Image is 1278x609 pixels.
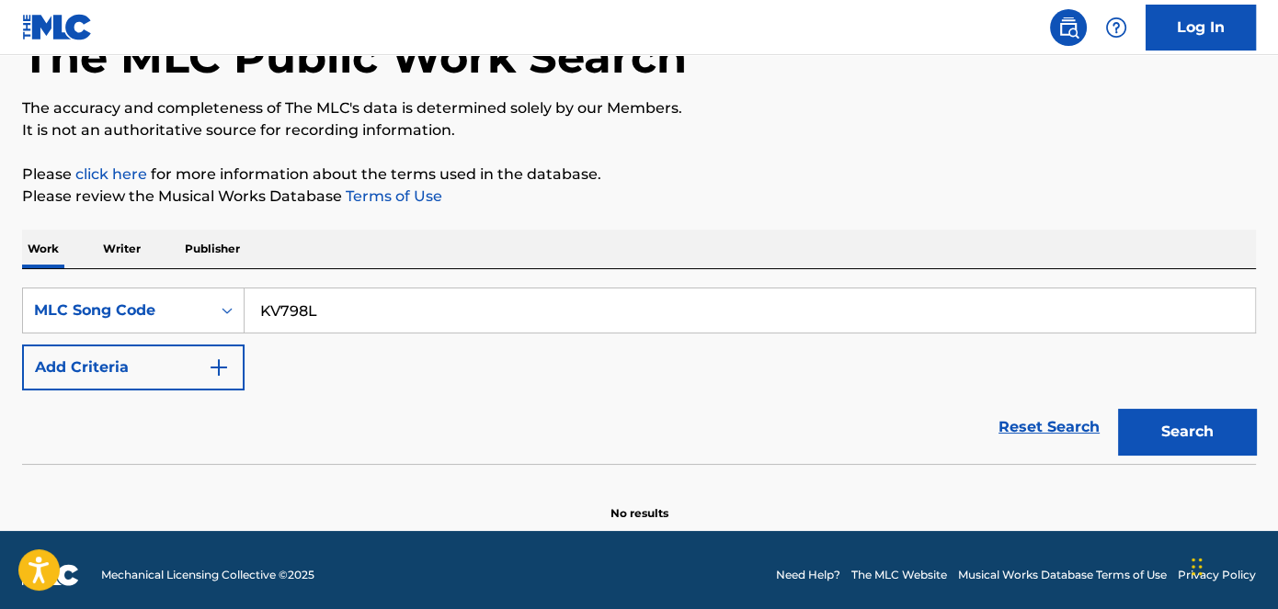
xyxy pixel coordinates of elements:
[1050,9,1087,46] a: Public Search
[610,483,668,522] p: No results
[22,288,1256,464] form: Search Form
[1057,17,1079,39] img: search
[22,164,1256,186] p: Please for more information about the terms used in the database.
[958,567,1167,583] a: Musical Works Database Terms of Use
[22,119,1256,141] p: It is not an authoritative source for recording information.
[75,165,147,183] a: click here
[1192,539,1203,594] div: Drag
[1098,9,1135,46] div: Help
[989,407,1109,447] a: Reset Search
[22,230,64,268] p: Work
[1186,521,1278,609] iframe: Chat Widget
[22,97,1256,119] p: The accuracy and completeness of The MLC's data is determined solely by our Members.
[22,344,245,390] button: Add Criteria
[208,356,230,378] img: 9d2ae6d4665cec9f34b9.svg
[1178,567,1256,583] a: Privacy Policy
[22,186,1256,208] p: Please review the Musical Works Database
[851,567,947,583] a: The MLC Website
[179,230,245,268] p: Publisher
[22,14,93,40] img: MLC Logo
[342,187,442,205] a: Terms of Use
[22,29,687,85] h1: The MLC Public Work Search
[1118,409,1256,455] button: Search
[776,567,840,583] a: Need Help?
[97,230,146,268] p: Writer
[101,567,314,583] span: Mechanical Licensing Collective © 2025
[34,299,200,321] div: MLC Song Code
[1146,5,1256,51] a: Log In
[1105,17,1127,39] img: help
